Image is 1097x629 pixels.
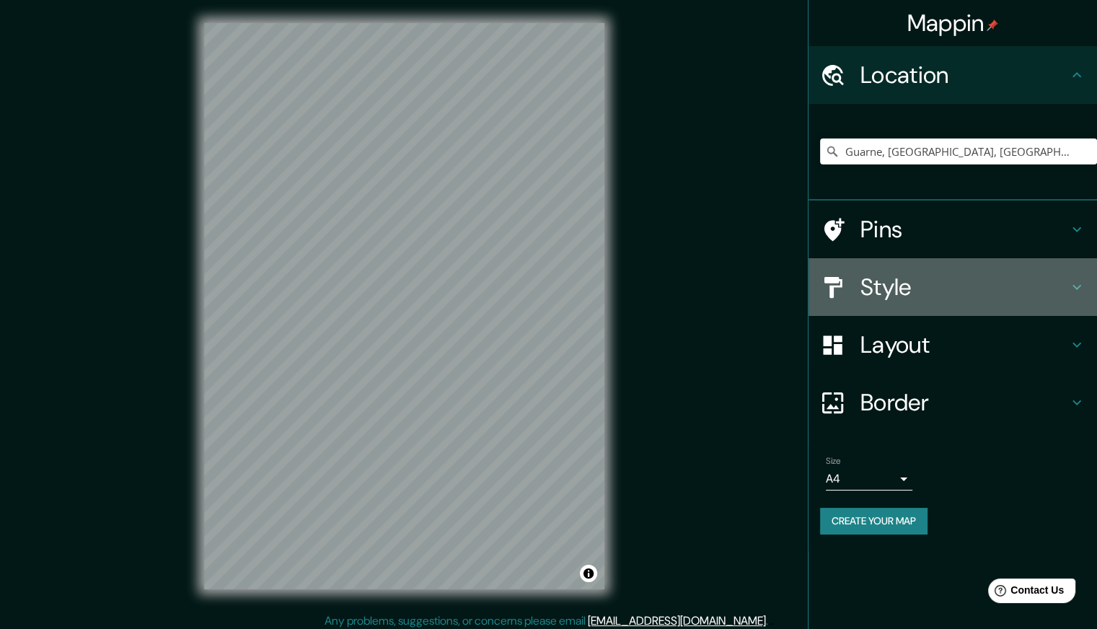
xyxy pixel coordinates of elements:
[809,374,1097,431] div: Border
[860,388,1068,417] h4: Border
[580,565,597,582] button: Toggle attribution
[809,46,1097,104] div: Location
[809,316,1097,374] div: Layout
[987,19,998,31] img: pin-icon.png
[969,573,1081,613] iframe: Help widget launcher
[826,467,912,491] div: A4
[820,508,928,535] button: Create your map
[809,258,1097,316] div: Style
[860,273,1068,302] h4: Style
[907,9,999,38] h4: Mappin
[826,455,841,467] label: Size
[809,201,1097,258] div: Pins
[860,61,1068,89] h4: Location
[860,330,1068,359] h4: Layout
[820,138,1097,164] input: Pick your city or area
[588,613,766,628] a: [EMAIL_ADDRESS][DOMAIN_NAME]
[860,215,1068,244] h4: Pins
[204,23,604,589] canvas: Map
